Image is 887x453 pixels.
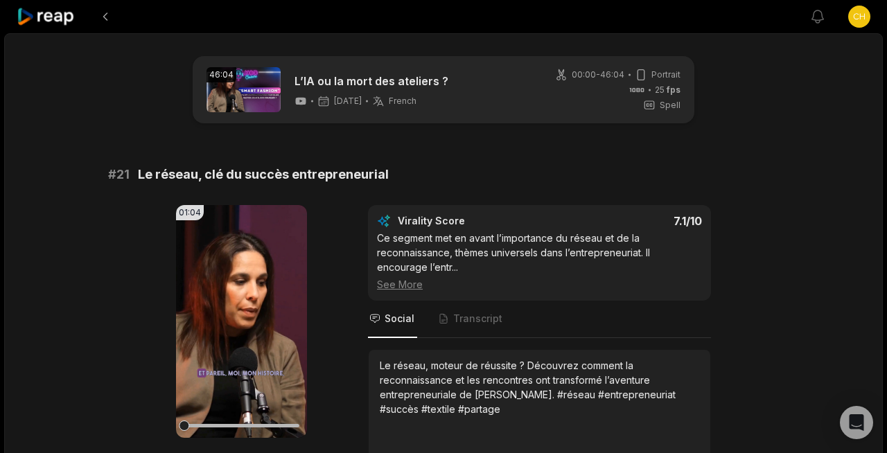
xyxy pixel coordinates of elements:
[295,73,448,89] a: L’IA ou la mort des ateliers ?
[840,406,873,439] div: Open Intercom Messenger
[655,84,680,96] span: 25
[667,85,680,95] span: fps
[554,214,703,228] div: 7.1 /10
[380,358,699,416] div: Le réseau, moteur de réussite ? Découvrez comment la reconnaissance et les rencontres ont transfo...
[377,277,702,292] div: See More
[651,69,680,81] span: Portrait
[368,301,711,338] nav: Tabs
[660,99,680,112] span: Spell
[176,205,307,438] video: Your browser does not support mp4 format.
[377,231,702,292] div: Ce segment met en avant l’importance du réseau et de la reconnaissance, thèmes universels dans l’...
[108,165,130,184] span: # 21
[453,312,502,326] span: Transcript
[138,165,389,184] span: Le réseau, clé du succès entrepreneurial
[334,96,362,107] span: [DATE]
[385,312,414,326] span: Social
[389,96,416,107] span: French
[572,69,624,81] span: 00:00 - 46:04
[398,214,547,228] div: Virality Score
